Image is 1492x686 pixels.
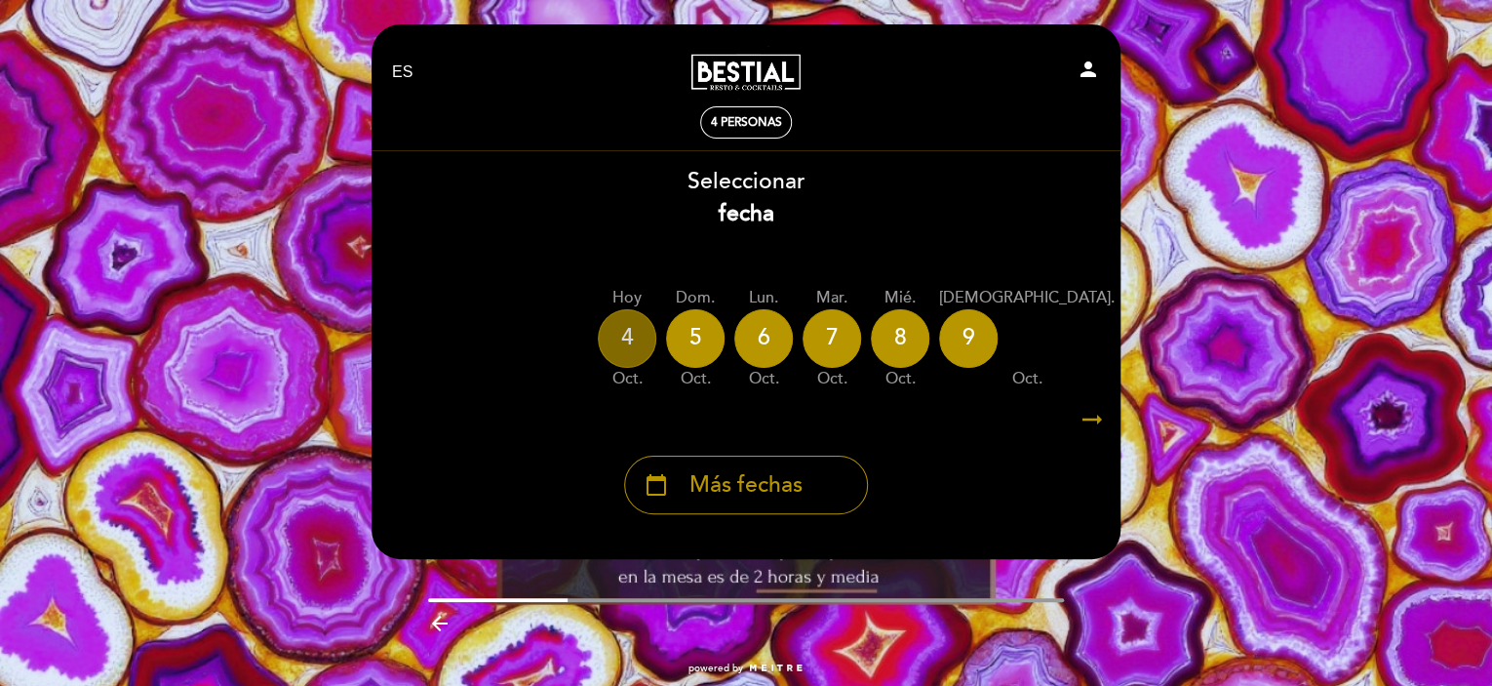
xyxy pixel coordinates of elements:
[666,287,725,309] div: dom.
[428,612,452,635] i: arrow_backward
[666,368,725,390] div: oct.
[803,287,861,309] div: mar.
[803,368,861,390] div: oct.
[711,115,782,130] span: 4 personas
[939,368,1115,390] div: oct.
[689,469,803,502] span: Más fechas
[598,368,656,390] div: oct.
[734,309,793,368] div: 6
[1078,399,1107,441] i: arrow_right_alt
[624,46,868,100] a: Bestial Fly Bar
[803,309,861,368] div: 7
[688,662,743,675] span: powered by
[939,287,1115,309] div: [DEMOGRAPHIC_DATA].
[734,368,793,390] div: oct.
[645,468,668,502] i: calendar_today
[666,309,725,368] div: 5
[1077,58,1100,81] i: person
[734,287,793,309] div: lun.
[871,287,929,309] div: mié.
[371,166,1121,230] div: Seleccionar
[1077,58,1100,88] button: person
[598,309,656,368] div: 4
[748,664,804,673] img: MEITRE
[719,200,774,227] b: fecha
[939,309,998,368] div: 9
[688,662,804,675] a: powered by
[871,309,929,368] div: 8
[598,287,656,309] div: Hoy
[871,368,929,390] div: oct.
